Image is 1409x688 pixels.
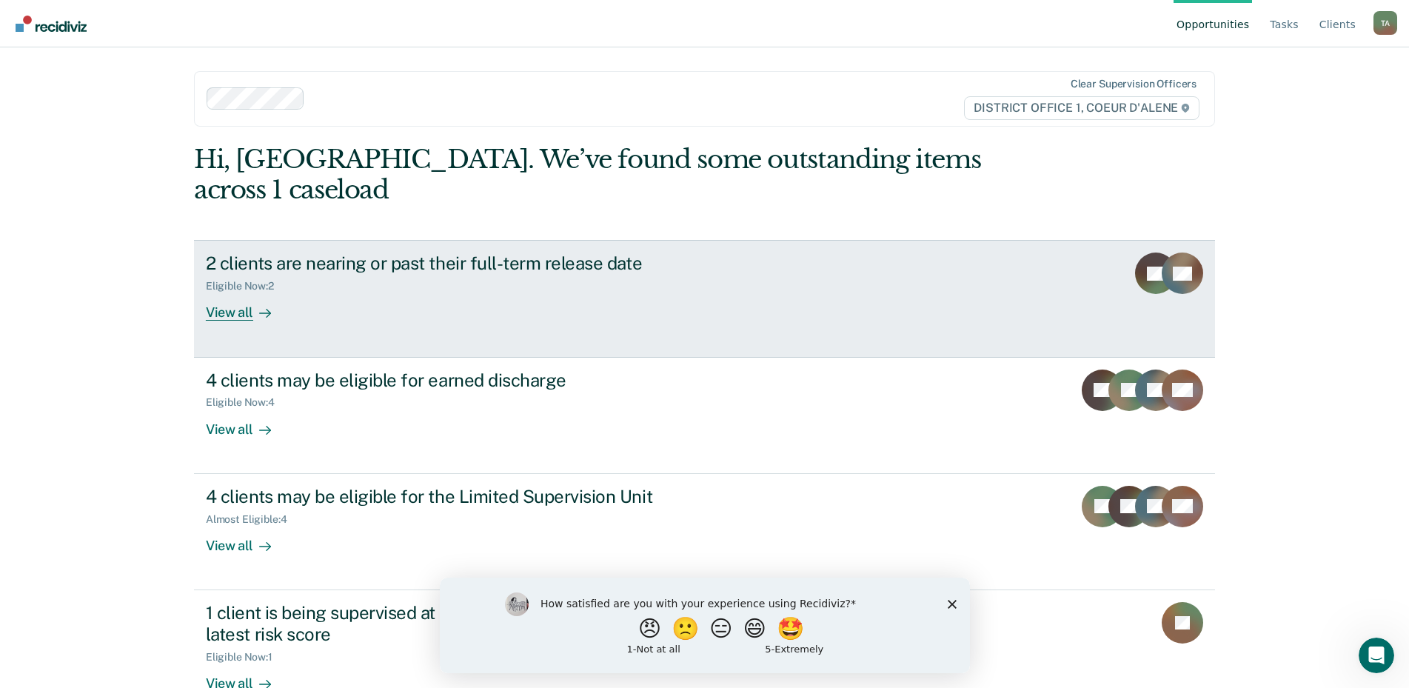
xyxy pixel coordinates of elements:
[194,474,1215,590] a: 4 clients may be eligible for the Limited Supervision UnitAlmost Eligible:4View all
[1373,11,1397,35] button: Profile dropdown button
[194,144,1011,205] div: Hi, [GEOGRAPHIC_DATA]. We’ve found some outstanding items across 1 caseload
[206,280,286,293] div: Eligible Now : 2
[16,16,87,32] img: Recidiviz
[206,409,289,438] div: View all
[206,293,289,321] div: View all
[206,602,726,645] div: 1 client is being supervised at a level that does not match their latest risk score
[194,240,1215,357] a: 2 clients are nearing or past their full-term release dateEligible Now:2View all
[964,96,1199,120] span: DISTRICT OFFICE 1, COEUR D'ALENE
[206,651,284,664] div: Eligible Now : 1
[206,486,726,507] div: 4 clients may be eligible for the Limited Supervision Unit
[206,370,726,391] div: 4 clients may be eligible for earned discharge
[206,253,726,274] div: 2 clients are nearing or past their full-term release date
[1071,78,1197,90] div: Clear supervision officers
[194,358,1215,474] a: 4 clients may be eligible for earned dischargeEligible Now:4View all
[206,513,299,526] div: Almost Eligible : 4
[440,578,970,673] iframe: Survey by Kim from Recidiviz
[1373,11,1397,35] div: T A
[1359,638,1394,673] iframe: Intercom live chat
[206,525,289,554] div: View all
[206,396,287,409] div: Eligible Now : 4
